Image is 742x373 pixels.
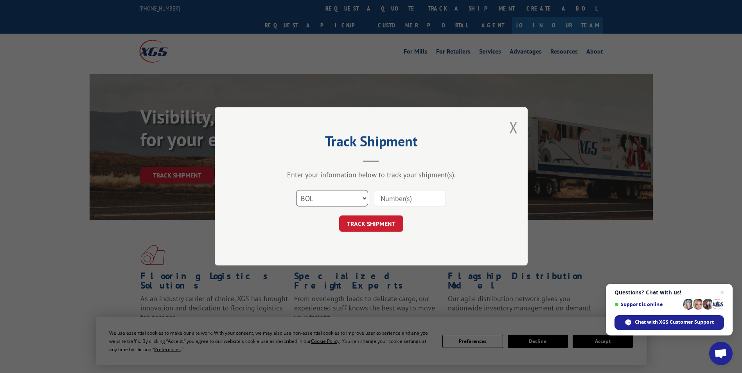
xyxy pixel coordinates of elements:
[254,136,489,151] h2: Track Shipment
[339,216,403,232] button: TRACK SHIPMENT
[635,319,714,326] span: Chat with XGS Customer Support
[374,190,446,207] input: Number(s)
[614,315,724,330] div: Chat with XGS Customer Support
[709,342,733,365] div: Open chat
[614,301,680,307] span: Support is online
[509,117,518,138] button: Close modal
[717,288,727,297] span: Close chat
[254,170,489,179] div: Enter your information below to track your shipment(s).
[614,289,724,296] span: Questions? Chat with us!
